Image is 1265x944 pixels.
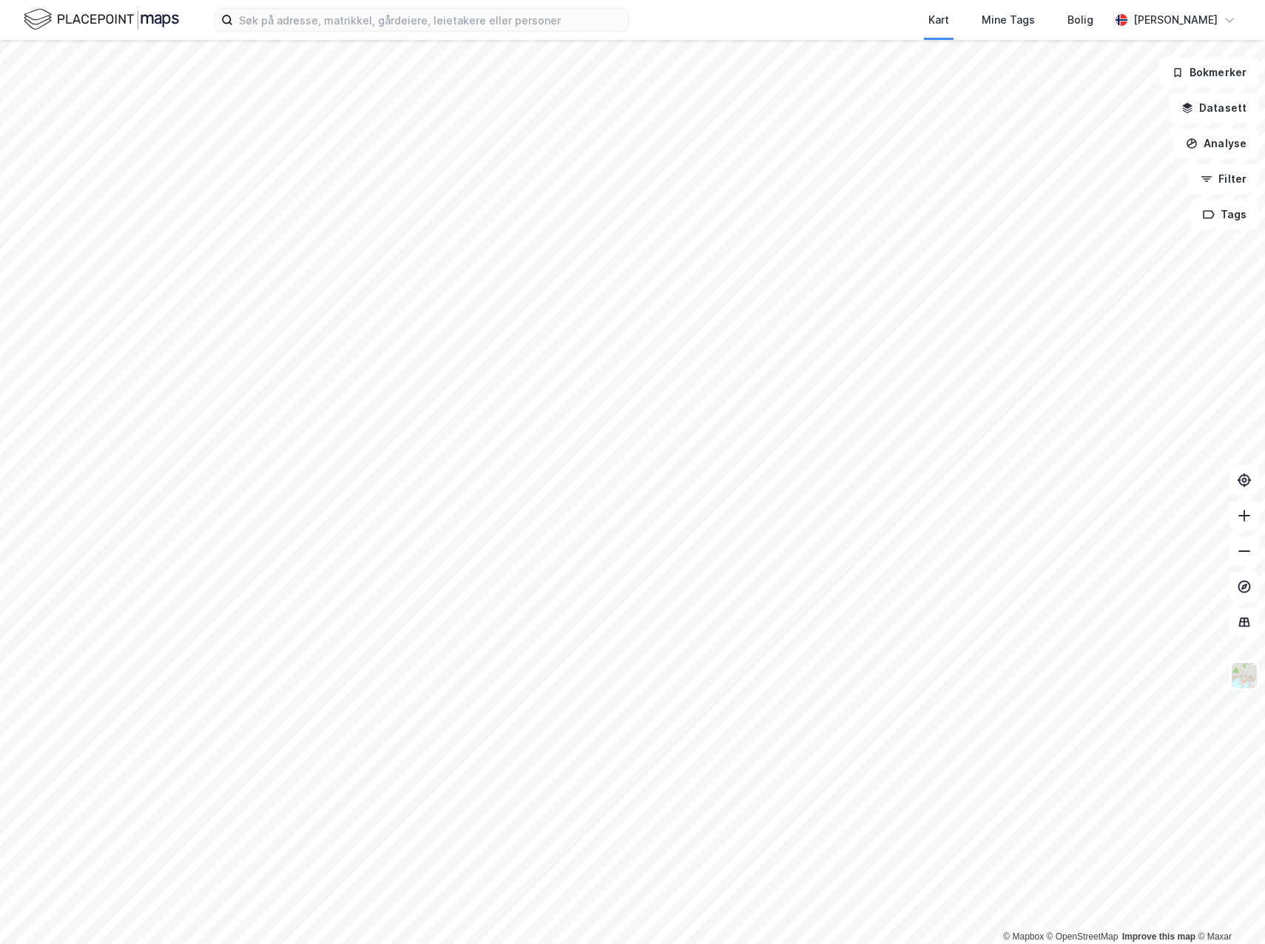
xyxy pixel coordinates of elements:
[1047,931,1119,942] a: OpenStreetMap
[1173,129,1259,158] button: Analyse
[1190,200,1259,229] button: Tags
[1230,661,1258,690] img: Z
[233,9,628,31] input: Søk på adresse, matrikkel, gårdeiere, leietakere eller personer
[1188,164,1259,194] button: Filter
[928,11,949,29] div: Kart
[1122,931,1195,942] a: Improve this map
[1169,93,1259,123] button: Datasett
[1159,58,1259,87] button: Bokmerker
[1067,11,1093,29] div: Bolig
[1191,873,1265,944] div: Kontrollprogram for chat
[24,7,179,33] img: logo.f888ab2527a4732fd821a326f86c7f29.svg
[1133,11,1218,29] div: [PERSON_NAME]
[1003,931,1044,942] a: Mapbox
[1191,873,1265,944] iframe: Chat Widget
[982,11,1035,29] div: Mine Tags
